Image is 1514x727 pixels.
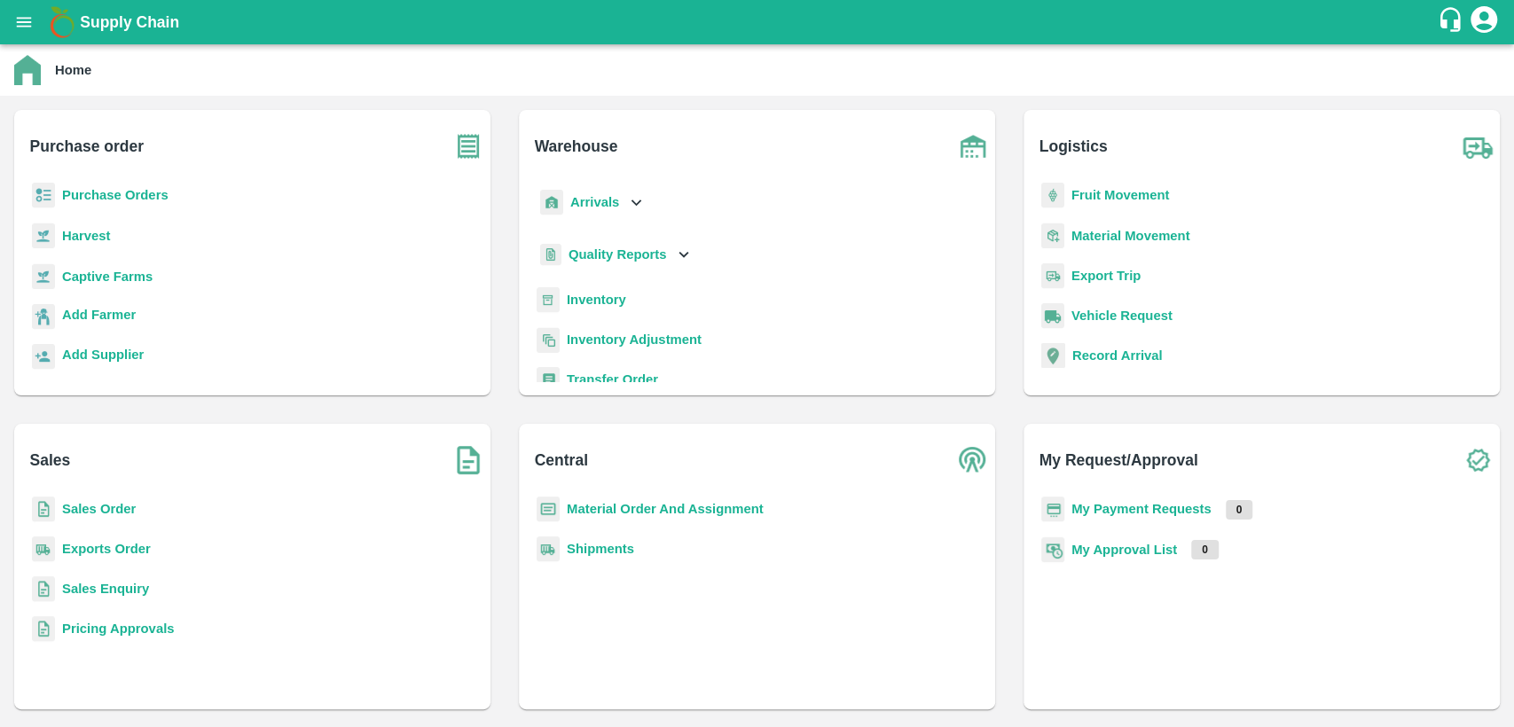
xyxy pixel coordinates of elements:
a: Purchase Orders [62,188,169,202]
img: purchase [446,124,490,168]
a: Transfer Order [567,372,658,387]
b: Purchase order [30,134,144,159]
img: sales [32,616,55,642]
img: material [1041,223,1064,249]
a: Exports Order [62,542,151,556]
b: Logistics [1039,134,1108,159]
div: Quality Reports [537,237,694,273]
b: Central [535,448,588,473]
a: Supply Chain [80,10,1437,35]
img: delivery [1041,263,1064,289]
img: logo [44,4,80,40]
b: Home [55,63,91,77]
div: customer-support [1437,6,1468,38]
a: Add Supplier [62,345,144,369]
a: Vehicle Request [1071,309,1173,323]
a: Record Arrival [1072,348,1163,363]
b: Add Supplier [62,348,144,362]
a: Captive Farms [62,270,153,284]
img: whInventory [537,287,560,313]
a: Inventory Adjustment [567,332,702,347]
img: centralMaterial [537,496,560,522]
p: 0 [1191,540,1219,559]
b: Sales [30,448,71,473]
b: My Request/Approval [1039,448,1198,473]
img: approval [1041,536,1064,563]
img: vehicle [1041,303,1064,329]
img: shipments [32,536,55,562]
p: 0 [1226,500,1253,520]
div: account of current user [1468,4,1500,41]
b: Warehouse [535,134,618,159]
img: supplier [32,344,55,370]
button: open drawer [4,2,44,43]
a: Sales Order [62,502,136,516]
img: shipments [537,536,560,562]
b: Add Farmer [62,308,136,322]
img: qualityReport [540,244,561,266]
a: Fruit Movement [1071,188,1170,202]
img: home [14,55,41,85]
img: warehouse [951,124,995,168]
img: truck [1455,124,1500,168]
img: sales [32,496,55,522]
img: whArrival [540,190,563,215]
a: Harvest [62,229,110,243]
a: My Payment Requests [1071,502,1212,516]
img: fruit [1041,183,1064,208]
a: Pricing Approvals [62,621,174,636]
a: Material Movement [1071,229,1190,243]
img: central [951,438,995,482]
img: harvest [32,263,55,290]
a: Inventory [567,293,626,307]
b: Supply Chain [80,13,179,31]
a: My Approval List [1071,543,1177,557]
a: Material Order And Assignment [567,502,764,516]
img: whTransfer [537,367,560,393]
img: reciept [32,183,55,208]
img: sales [32,576,55,602]
img: soSales [446,438,490,482]
a: Add Farmer [62,305,136,329]
div: Arrivals [537,183,647,223]
img: farmer [32,304,55,330]
a: Sales Enquiry [62,582,149,596]
img: inventory [537,327,560,353]
img: payment [1041,496,1064,522]
img: harvest [32,223,55,249]
a: Shipments [567,542,634,556]
b: Arrivals [570,195,619,209]
img: check [1455,438,1500,482]
img: recordArrival [1041,343,1065,368]
a: Export Trip [1071,269,1141,283]
b: Quality Reports [569,247,667,262]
